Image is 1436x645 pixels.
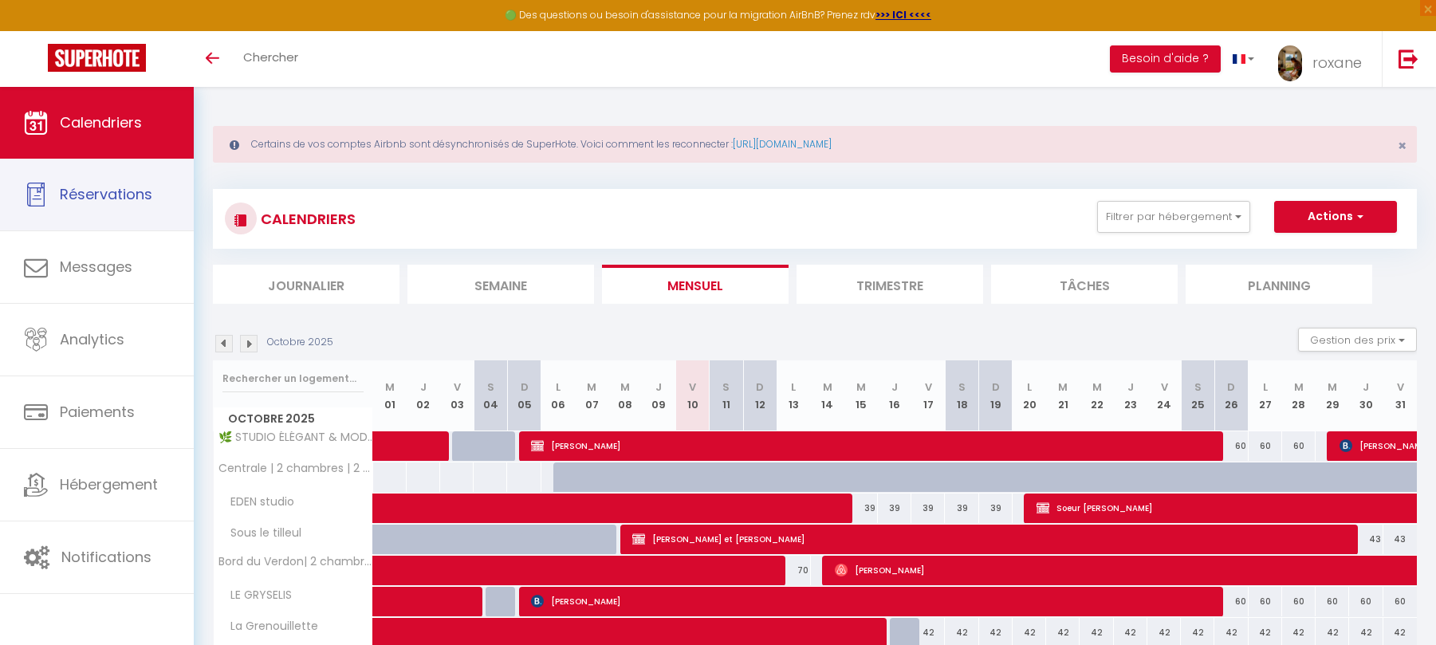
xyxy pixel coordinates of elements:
a: Chercher [231,31,310,87]
span: Sous le tilleul [216,525,305,542]
span: Paiements [60,402,135,422]
abbr: J [891,380,898,395]
span: Chercher [243,49,298,65]
abbr: V [689,380,696,395]
button: Gestion des prix [1298,328,1417,352]
th: 03 [440,360,474,431]
abbr: S [958,380,966,395]
th: 05 [507,360,541,431]
li: Journalier [213,265,399,304]
th: 10 [676,360,710,431]
abbr: M [385,380,395,395]
div: 39 [911,494,945,523]
abbr: L [791,380,796,395]
span: [PERSON_NAME] et [PERSON_NAME] [632,524,1363,554]
div: 60 [1282,431,1316,461]
li: Tâches [991,265,1178,304]
span: LE GRYSELIS [216,587,296,604]
li: Semaine [407,265,594,304]
th: 13 [777,360,810,431]
span: Calendriers [60,112,142,132]
div: 39 [945,494,978,523]
th: 25 [1181,360,1214,431]
span: Octobre 2025 [214,407,372,431]
a: ... roxane [1266,31,1382,87]
th: 04 [474,360,507,431]
abbr: M [1294,380,1304,395]
input: Rechercher un logement... [222,364,364,393]
th: 17 [911,360,945,431]
abbr: V [925,380,932,395]
img: Super Booking [48,44,146,72]
abbr: M [1328,380,1337,395]
button: Filtrer par hébergement [1097,201,1250,233]
th: 24 [1147,360,1181,431]
h3: CALENDRIERS [257,201,356,237]
div: 60 [1383,587,1417,616]
div: 60 [1249,431,1282,461]
abbr: J [1363,380,1369,395]
span: Analytics [60,329,124,349]
th: 01 [373,360,407,431]
div: 60 [1282,587,1316,616]
abbr: M [823,380,832,395]
th: 07 [575,360,608,431]
abbr: M [1092,380,1102,395]
div: 60 [1214,587,1248,616]
th: 19 [979,360,1013,431]
th: 12 [743,360,777,431]
th: 31 [1383,360,1417,431]
th: 29 [1316,360,1349,431]
div: 60 [1349,587,1383,616]
th: 11 [710,360,743,431]
span: Notifications [61,547,151,567]
span: Bord du Verdon| 2 chambres| Terrasse| Clim| Fibre [216,556,376,568]
th: 02 [407,360,440,431]
abbr: D [521,380,529,395]
div: 43 [1383,525,1417,554]
button: Actions [1274,201,1397,233]
span: La Grenouillette [216,618,322,635]
abbr: J [1127,380,1134,395]
div: 60 [1316,587,1349,616]
abbr: D [992,380,1000,395]
abbr: V [454,380,461,395]
abbr: J [420,380,427,395]
th: 06 [541,360,575,431]
th: 20 [1013,360,1046,431]
th: 14 [811,360,844,431]
th: 22 [1080,360,1113,431]
div: 60 [1249,587,1282,616]
abbr: L [1027,380,1032,395]
div: Certains de vos comptes Airbnb sont désynchronisés de SuperHote. Voici comment les reconnecter : [213,126,1417,163]
abbr: D [1227,380,1235,395]
abbr: L [556,380,561,395]
abbr: S [487,380,494,395]
abbr: M [1058,380,1068,395]
span: × [1398,136,1406,155]
th: 27 [1249,360,1282,431]
abbr: S [1194,380,1202,395]
abbr: S [722,380,730,395]
a: >>> ICI <<<< [875,8,931,22]
span: [PERSON_NAME] [531,586,1228,616]
span: roxane [1312,53,1362,73]
a: [URL][DOMAIN_NAME] [733,137,832,151]
span: Réservations [60,184,152,204]
p: Octobre 2025 [267,335,333,350]
span: [PERSON_NAME] [531,431,1228,461]
span: 🌿 STUDIO ÉLÉGANT & MODERNE 🌿 [216,431,376,443]
th: 18 [945,360,978,431]
img: logout [1399,49,1418,69]
th: 28 [1282,360,1316,431]
span: EDEN studio [216,494,298,511]
div: 60 [1214,431,1248,461]
img: ... [1278,45,1302,81]
th: 26 [1214,360,1248,431]
button: Besoin d'aide ? [1110,45,1221,73]
th: 23 [1114,360,1147,431]
span: Centrale | 2 chambres | 2 SDBains | Balcons | Clim [216,462,376,474]
th: 15 [844,360,878,431]
abbr: M [856,380,866,395]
